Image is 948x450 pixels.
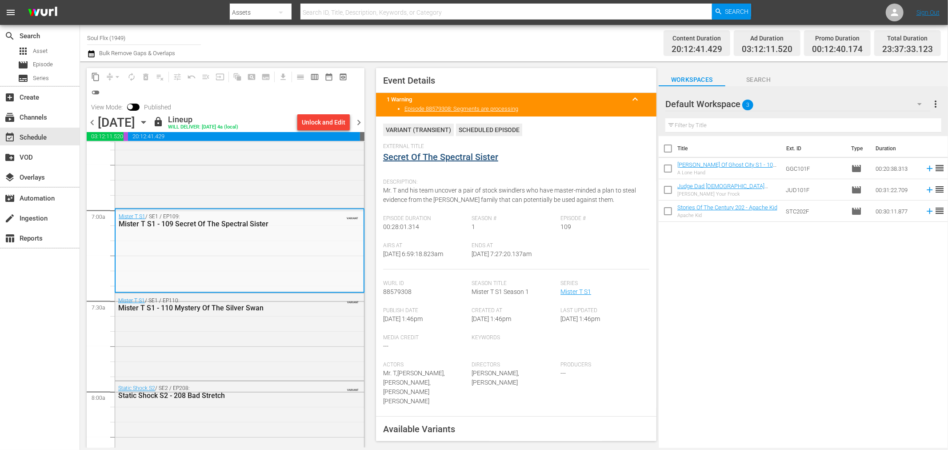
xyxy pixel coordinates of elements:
span: Asset [18,46,28,56]
span: Event Details [383,75,435,86]
div: Content Duration [672,32,722,44]
span: preview_outlined [339,72,348,81]
span: calendar_view_week_outlined [310,72,319,81]
span: [DATE] 1:46pm [472,315,512,322]
button: Search [712,4,751,20]
span: Ingestion [4,213,15,224]
span: Mister T S1 Season 1 [472,288,529,295]
td: 00:31:22.709 [872,179,921,201]
div: Static Shock S2 - 208 Bad Stretch [118,392,316,400]
div: Mister T S1 - 110 Mystery Of The Silver Swan [118,304,316,312]
span: 1 [472,223,476,230]
span: Mr. T,[PERSON_NAME],[PERSON_NAME],[PERSON_NAME] [PERSON_NAME] [383,370,445,405]
span: View Mode: [87,104,127,111]
span: Search [4,31,15,41]
span: Series [560,280,645,287]
th: Ext. ID [781,136,846,161]
span: reorder [935,163,945,173]
div: Default Workspace [665,92,930,117]
td: 00:20:38.313 [872,158,921,179]
div: Total Duration [882,32,933,44]
span: date_range_outlined [324,72,333,81]
span: Media Credit [383,334,468,342]
a: Judge Dad [DEMOGRAPHIC_DATA] [PERSON_NAME] Your Frock [677,183,768,196]
span: menu [5,7,16,18]
span: Schedule [4,132,15,143]
a: [PERSON_NAME] Of Ghost City S1 - 101 A Lone Hand [677,161,776,175]
a: Mister T S1 [119,213,145,220]
td: GGC101F [782,158,848,179]
span: Asset [33,47,48,56]
span: more_vert [931,99,941,109]
span: VARIANT [347,385,359,392]
span: Search [725,74,792,85]
span: [DATE] 1:46pm [560,315,600,322]
span: Loop Content [124,70,139,84]
span: --- [383,342,388,350]
span: Clear Lineup [153,70,167,84]
span: 00:12:40.174 [812,44,863,55]
div: A Lone Hand [677,170,779,176]
span: --- [560,370,566,377]
span: [DATE] 1:46pm [383,315,423,322]
span: [DATE] 6:59:18.823am [383,250,443,257]
span: keyboard_arrow_up [630,94,640,104]
span: Select an event to delete [139,70,153,84]
span: Series [33,74,49,83]
span: Download as CSV [273,68,290,85]
th: Duration [871,136,924,161]
a: Static Shock S2 [118,386,155,392]
span: Episode # [560,215,645,222]
span: 03:12:11.520 [742,44,792,55]
span: chevron_left [87,117,98,128]
span: Overlays [4,172,15,183]
button: more_vert [931,93,941,115]
div: WILL DELIVER: [DATE] 4a (local) [168,125,238,130]
span: Bulk Remove Gaps & Overlaps [98,50,175,56]
span: 109 [560,223,571,230]
span: toggle_off [91,88,100,97]
div: Promo Duration [812,32,863,44]
span: 24 hours Lineup View is OFF [88,85,103,100]
span: content_copy [91,72,100,81]
span: reorder [935,205,945,216]
span: Published [140,104,176,111]
span: 00:28:01.314 [383,223,419,230]
span: Copy Lineup [88,70,103,84]
svg: Add to Schedule [925,164,935,173]
span: Available Variants [383,424,455,434]
span: Ends At [472,242,556,249]
span: VARIANT [347,297,359,304]
td: JUD101F [782,179,848,201]
span: Description: [383,179,645,186]
span: 23:37:33.123 [882,44,933,55]
span: Episode [33,60,53,69]
span: VOD [4,152,15,163]
span: Publish Date [383,307,468,314]
div: / SE1 / EP110: [118,297,316,312]
span: 00:12:40.174 [124,132,128,141]
span: Refresh All Search Blocks [227,68,244,85]
a: Secret Of The Spectral Sister [383,152,498,162]
a: Stories Of The Century 202 - Apache Kid [677,204,777,211]
span: [DATE] 7:27:20.137am [472,250,532,257]
div: [PERSON_NAME] Your Frock [677,191,779,197]
a: Mister T S1 [118,297,145,304]
div: Ad Duration [742,32,792,44]
div: Unlock and Edit [302,114,345,130]
title: 1 Warning [387,96,624,103]
span: Keywords [472,334,556,342]
span: Toggle to switch from Published to Draft view. [127,104,133,110]
span: Episode [852,206,862,217]
span: Season Title [472,280,556,287]
span: 00:22:26.877 [360,132,364,141]
a: Mister T S1 [560,288,591,295]
th: Type [846,136,871,161]
span: Channels [4,112,15,123]
span: Airs At [383,242,468,249]
span: 03:12:11.520 [87,132,124,141]
span: 3 [742,96,753,114]
svg: Add to Schedule [925,185,935,195]
span: 88579308 [383,288,412,295]
span: Automation [4,193,15,204]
